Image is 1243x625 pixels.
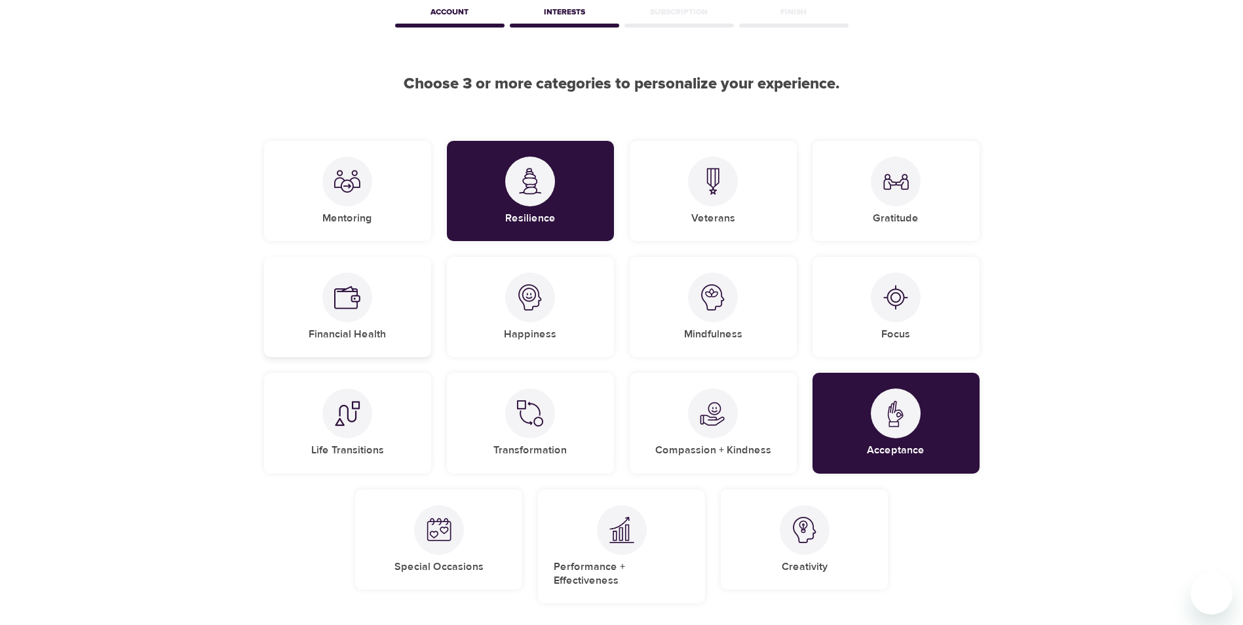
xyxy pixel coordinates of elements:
[684,328,742,341] h5: Mindfulness
[447,257,614,357] div: HappinessHappiness
[813,257,980,357] div: FocusFocus
[554,560,689,588] h5: Performance + Effectiveness
[813,373,980,473] div: AcceptanceAcceptance
[426,517,452,543] img: Special Occasions
[517,168,543,195] img: Resilience
[334,168,360,195] img: Mentoring
[264,373,431,473] div: Life TransitionsLife Transitions
[609,516,635,543] img: Performance + Effectiveness
[883,168,909,195] img: Gratitude
[630,141,797,241] div: VeteransVeterans
[517,284,543,311] img: Happiness
[700,284,726,311] img: Mindfulness
[881,328,910,341] h5: Focus
[264,257,431,357] div: Financial HealthFinancial Health
[505,212,556,225] h5: Resilience
[867,444,925,457] h5: Acceptance
[309,328,386,341] h5: Financial Health
[447,141,614,241] div: ResilienceResilience
[630,373,797,473] div: Compassion + KindnessCompassion + Kindness
[264,75,980,94] h2: Choose 3 or more categories to personalize your experience.
[883,400,909,427] img: Acceptance
[792,517,818,543] img: Creativity
[691,212,735,225] h5: Veterans
[873,212,919,225] h5: Gratitude
[630,257,797,357] div: MindfulnessMindfulness
[700,400,726,426] img: Compassion + Kindness
[322,212,372,225] h5: Mentoring
[883,284,909,311] img: Focus
[538,489,705,604] div: Performance + EffectivenessPerformance + Effectiveness
[394,560,484,574] h5: Special Occasions
[264,141,431,241] div: MentoringMentoring
[721,489,888,590] div: CreativityCreativity
[311,444,384,457] h5: Life Transitions
[334,284,360,311] img: Financial Health
[813,141,980,241] div: GratitudeGratitude
[355,489,522,590] div: Special OccasionsSpecial Occasions
[655,444,771,457] h5: Compassion + Kindness
[1191,573,1233,615] iframe: Button to launch messaging window
[517,400,543,426] img: Transformation
[447,373,614,473] div: TransformationTransformation
[334,400,360,426] img: Life Transitions
[504,328,556,341] h5: Happiness
[493,444,567,457] h5: Transformation
[700,168,726,195] img: Veterans
[782,560,828,574] h5: Creativity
